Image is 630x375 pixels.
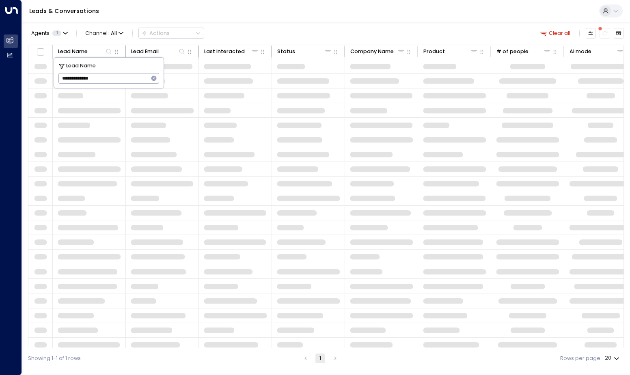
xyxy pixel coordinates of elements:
div: Product [423,47,445,56]
div: Actions [142,30,170,37]
div: 20 [605,353,621,364]
div: Last Interacted [204,47,245,56]
a: Leads & Conversations [29,7,99,15]
div: # of people [496,47,552,56]
span: All [111,30,117,36]
div: Company Name [350,47,406,56]
div: Status [277,47,332,56]
nav: pagination navigation [300,353,341,363]
span: There are new threads available. Refresh the grid to view the latest updates. [600,28,610,38]
div: Lead Name [58,47,88,56]
div: Product [423,47,479,56]
div: Button group with a nested menu [138,28,204,39]
button: Channel:All [82,28,126,38]
div: # of people [496,47,529,56]
div: AI mode [570,47,625,56]
button: Clear all [537,28,574,38]
label: Rows per page: [560,355,602,362]
div: Company Name [350,47,394,56]
div: Status [277,47,295,56]
span: Lead Name [66,62,96,70]
span: Channel: [82,28,126,38]
div: AI mode [570,47,591,56]
button: Agents1 [28,28,70,38]
span: 1 [52,30,61,36]
div: Lead Name [58,47,113,56]
span: Agents [31,31,50,36]
div: Lead Email [131,47,186,56]
div: Lead Email [131,47,159,56]
button: Archived Leads [614,28,624,38]
button: Customize [586,28,596,38]
div: Showing 1-1 of 1 rows [28,355,81,362]
div: Last Interacted [204,47,259,56]
button: Actions [138,28,204,39]
button: page 1 [315,353,325,363]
